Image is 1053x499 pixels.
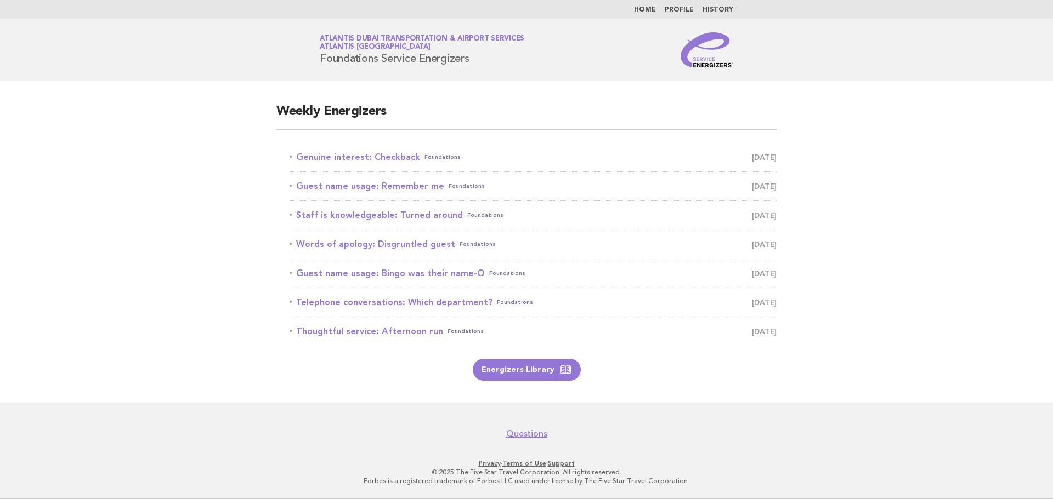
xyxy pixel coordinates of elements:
[752,237,777,252] span: [DATE]
[191,468,862,477] p: © 2025 The Five Star Travel Corporation. All rights reserved.
[752,179,777,194] span: [DATE]
[473,359,581,381] a: Energizers Library
[449,179,485,194] span: Foundations
[290,266,777,281] a: Guest name usage: Bingo was their name-OFoundations [DATE]
[752,208,777,223] span: [DATE]
[460,237,496,252] span: Foundations
[320,36,524,64] h1: Foundations Service Energizers
[320,44,431,51] span: Atlantis [GEOGRAPHIC_DATA]
[548,460,575,467] a: Support
[191,477,862,485] p: Forbes is a registered trademark of Forbes LLC used under license by The Five Star Travel Corpora...
[320,35,524,50] a: Atlantis Dubai Transportation & Airport ServicesAtlantis [GEOGRAPHIC_DATA]
[497,295,533,310] span: Foundations
[479,460,501,467] a: Privacy
[276,103,777,130] h2: Weekly Energizers
[506,428,547,439] a: Questions
[290,324,777,339] a: Thoughtful service: Afternoon runFoundations [DATE]
[424,150,461,165] span: Foundations
[502,460,546,467] a: Terms of Use
[752,295,777,310] span: [DATE]
[752,150,777,165] span: [DATE]
[290,179,777,194] a: Guest name usage: Remember meFoundations [DATE]
[752,324,777,339] span: [DATE]
[489,266,525,281] span: Foundations
[290,150,777,165] a: Genuine interest: CheckbackFoundations [DATE]
[448,324,484,339] span: Foundations
[752,266,777,281] span: [DATE]
[290,237,777,252] a: Words of apology: Disgruntled guestFoundations [DATE]
[290,208,777,223] a: Staff is knowledgeable: Turned aroundFoundations [DATE]
[703,7,733,13] a: History
[665,7,694,13] a: Profile
[290,295,777,310] a: Telephone conversations: Which department?Foundations [DATE]
[467,208,503,223] span: Foundations
[681,32,733,67] img: Service Energizers
[191,459,862,468] p: · ·
[634,7,656,13] a: Home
